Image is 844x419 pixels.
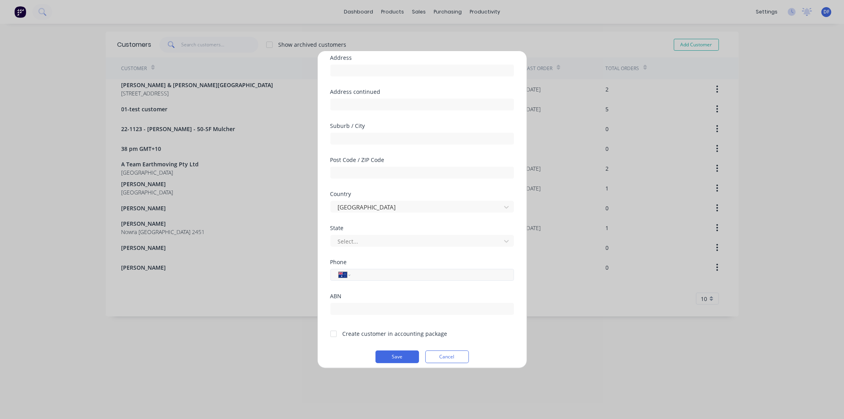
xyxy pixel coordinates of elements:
[330,123,514,129] div: Suburb / City
[330,55,514,61] div: Address
[343,329,448,338] div: Create customer in accounting package
[330,191,514,197] div: Country
[330,225,514,231] div: State
[330,259,514,265] div: Phone
[330,89,514,95] div: Address continued
[425,350,469,363] button: Cancel
[330,293,514,299] div: ABN
[330,157,514,163] div: Post Code / ZIP Code
[376,350,419,363] button: Save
